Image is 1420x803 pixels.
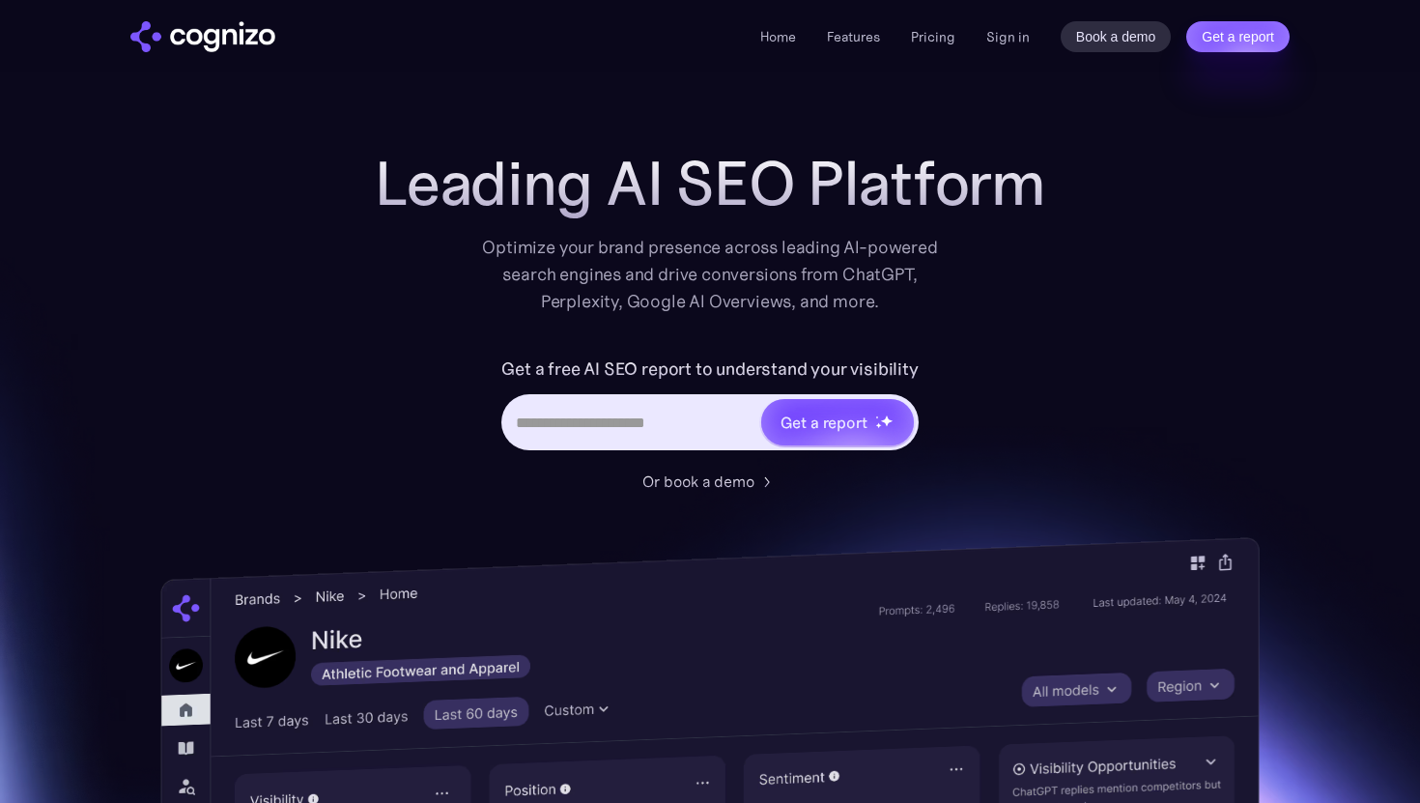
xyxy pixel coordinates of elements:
div: Optimize your brand presence across leading AI-powered search engines and drive conversions from ... [472,234,948,315]
a: Home [760,28,796,45]
img: star [875,422,882,429]
form: Hero URL Input Form [501,354,918,460]
img: star [875,416,878,418]
div: Get a report [781,411,867,434]
a: Or book a demo [642,470,778,493]
h1: Leading AI SEO Platform [375,149,1045,218]
a: Book a demo [1061,21,1172,52]
div: Or book a demo [642,470,754,493]
label: Get a free AI SEO report to understand your visibility [501,354,918,385]
a: Pricing [911,28,955,45]
a: Sign in [986,25,1030,48]
img: star [880,415,893,427]
img: cognizo logo [130,21,275,52]
a: Get a report [1186,21,1290,52]
a: Features [827,28,880,45]
a: home [130,21,275,52]
a: Get a reportstarstarstar [759,397,916,447]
